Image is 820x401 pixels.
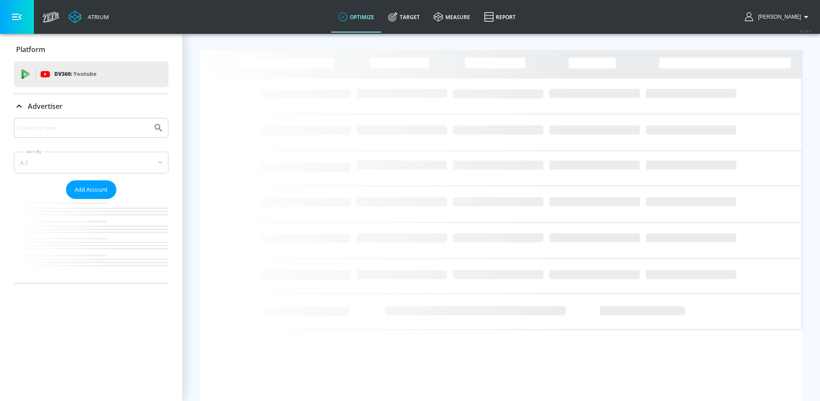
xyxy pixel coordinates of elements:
a: measure [427,1,477,33]
span: Add Account [75,185,108,195]
p: Youtube [73,69,96,78]
p: Platform [16,45,45,54]
input: Search by name [17,122,149,134]
div: Advertiser [14,94,168,118]
a: optimize [331,1,381,33]
div: Advertiser [14,118,168,283]
div: Atrium [84,13,109,21]
p: DV360: [54,69,96,79]
div: DV360: Youtube [14,61,168,87]
button: Add Account [66,180,116,199]
label: Sort By [25,149,43,154]
a: Report [477,1,523,33]
div: A-Z [14,152,168,173]
nav: list of Advertiser [14,199,168,283]
button: [PERSON_NAME] [745,12,811,22]
p: Advertiser [28,101,63,111]
a: Target [381,1,427,33]
div: Platform [14,37,168,62]
span: v 4.24.0 [799,29,811,33]
a: Atrium [69,10,109,23]
span: login as: nathan.mistretta@zefr.com [754,14,801,20]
